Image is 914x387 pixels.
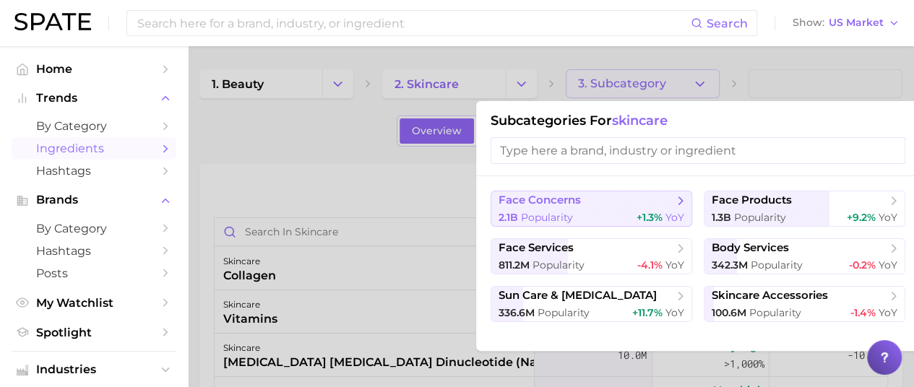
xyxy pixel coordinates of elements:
span: YoY [665,211,684,224]
span: Spotlight [36,326,152,339]
span: Popularity [749,306,801,319]
span: sun care & [MEDICAL_DATA] [499,289,657,303]
span: 811.2m [499,258,530,271]
button: face concerns2.1b Popularity+1.3% YoY [491,191,692,227]
span: 342.3m [712,258,748,271]
a: Home [12,58,176,80]
span: skincare [612,113,668,129]
h1: Subcategories for [491,113,905,129]
span: skincare accessories [712,289,828,303]
span: Popularity [521,211,573,224]
span: Hashtags [36,244,152,258]
span: Home [36,62,152,76]
button: face services811.2m Popularity-4.1% YoY [491,238,692,274]
span: Show [793,19,824,27]
span: Ingredients [36,142,152,155]
span: YoY [665,258,684,271]
span: face services [499,241,574,255]
button: Industries [12,359,176,381]
span: Popularity [734,211,786,224]
span: Search [707,17,748,30]
span: +9.2% [847,211,876,224]
button: face products1.3b Popularity+9.2% YoY [704,191,905,227]
span: Brands [36,193,152,206]
span: YoY [879,306,897,319]
span: -4.1% [637,258,663,271]
button: skincare accessories100.6m Popularity-1.4% YoY [704,286,905,322]
span: face products [712,193,792,207]
span: +1.3% [637,211,663,224]
span: Popularity [751,258,803,271]
a: Hashtags [12,160,176,182]
span: Hashtags [36,164,152,178]
a: by Category [12,115,176,137]
button: ShowUS Market [789,14,903,32]
span: -0.2% [849,258,876,271]
a: by Category [12,217,176,240]
span: Industries [36,363,152,376]
a: My Watchlist [12,292,176,314]
button: Brands [12,189,176,211]
span: YoY [665,306,684,319]
span: Posts [36,266,152,280]
a: Posts [12,262,176,284]
button: body services342.3m Popularity-0.2% YoY [704,238,905,274]
input: Search here for a brand, industry, or ingredient [136,11,691,35]
span: 100.6m [712,306,746,319]
span: YoY [879,211,897,224]
button: Trends [12,87,176,109]
button: sun care & [MEDICAL_DATA]336.6m Popularity+11.7% YoY [491,286,692,322]
a: Spotlight [12,321,176,344]
span: US Market [829,19,884,27]
span: Popularity [538,306,590,319]
img: SPATE [14,13,91,30]
span: 1.3b [712,211,731,224]
a: Hashtags [12,240,176,262]
span: body services [712,241,789,255]
span: 336.6m [499,306,535,319]
span: Popularity [533,258,585,271]
span: -1.4% [850,306,876,319]
span: 2.1b [499,211,518,224]
span: by Category [36,119,152,133]
span: My Watchlist [36,296,152,310]
input: Type here a brand, industry or ingredient [491,137,905,164]
a: Ingredients [12,137,176,160]
span: +11.7% [632,306,663,319]
span: by Category [36,222,152,235]
span: face concerns [499,193,581,207]
span: YoY [879,258,897,271]
span: Trends [36,92,152,105]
